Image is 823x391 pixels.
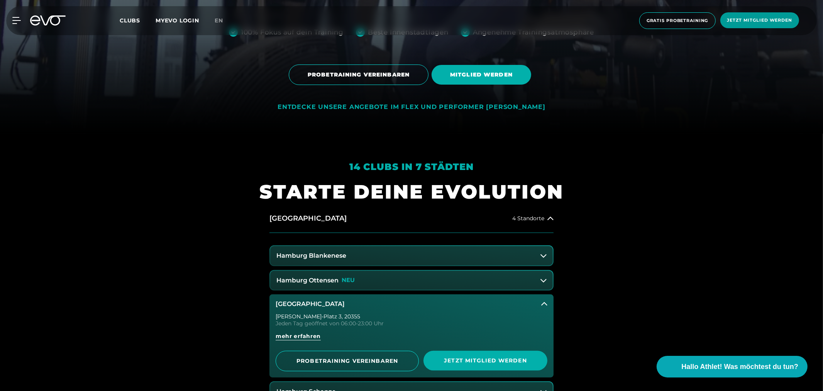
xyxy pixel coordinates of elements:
[342,277,355,284] p: NEU
[269,294,554,314] button: [GEOGRAPHIC_DATA]
[278,103,545,111] div: ENTDECKE UNSERE ANGEBOTE IM FLEX UND PERFORMER [PERSON_NAME]
[432,59,534,90] a: MITGLIED WERDEN
[276,321,547,326] div: Jeden Tag geöffnet von 06:00-23:00 Uhr
[512,216,544,221] span: 4 Standorte
[442,357,529,365] span: Jetzt Mitglied werden
[270,246,553,265] button: Hamburg Blankenese
[308,71,410,79] span: PROBETRAINING VEREINBAREN
[276,314,547,319] div: [PERSON_NAME]-Platz 3 , 20355
[276,277,339,284] h3: Hamburg Ottensen
[349,161,474,172] em: 14 Clubs in 7 Städten
[276,332,321,340] span: mehr erfahren
[276,252,346,259] h3: Hamburg Blankenese
[295,357,400,365] span: PROBETRAINING VEREINBAREN
[450,71,513,79] span: MITGLIED WERDEN
[423,351,547,371] a: Jetzt Mitglied werden
[637,12,718,29] a: Gratis Probetraining
[120,17,140,24] span: Clubs
[215,16,232,25] a: en
[276,301,345,308] h3: [GEOGRAPHIC_DATA]
[718,12,801,29] a: Jetzt Mitglied werden
[681,362,798,372] span: Hallo Athlet! Was möchtest du tun?
[269,204,554,233] button: [GEOGRAPHIC_DATA]4 Standorte
[276,332,547,346] a: mehr erfahren
[657,356,808,377] button: Hallo Athlet! Was möchtest du tun?
[647,17,708,24] span: Gratis Probetraining
[270,271,553,290] button: Hamburg OttensenNEU
[269,214,347,223] h2: [GEOGRAPHIC_DATA]
[120,17,156,24] a: Clubs
[727,17,792,24] span: Jetzt Mitglied werden
[289,59,432,91] a: PROBETRAINING VEREINBAREN
[276,351,419,371] a: PROBETRAINING VEREINBAREN
[156,17,199,24] a: MYEVO LOGIN
[215,17,223,24] span: en
[259,179,564,204] h1: STARTE DEINE EVOLUTION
